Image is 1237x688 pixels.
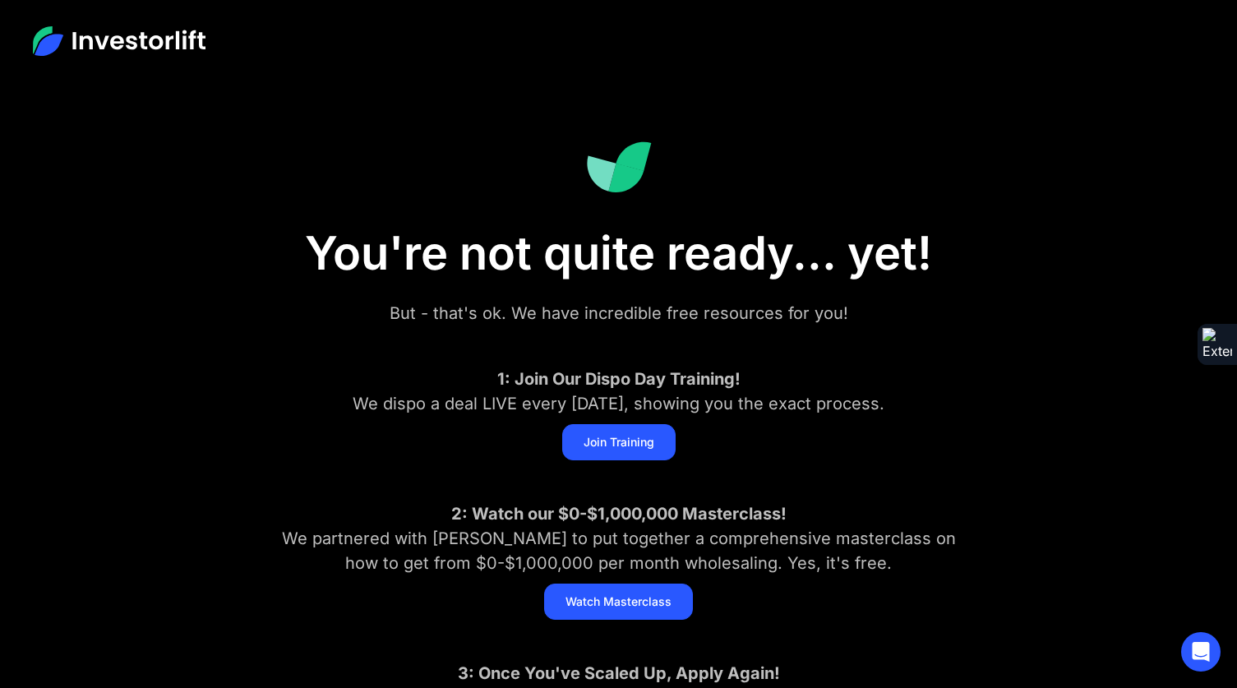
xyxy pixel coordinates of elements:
[451,504,787,524] strong: 2: Watch our $0-$1,000,000 Masterclass!
[208,226,1030,281] h1: You're not quite ready... yet!
[544,584,693,620] a: Watch Masterclass
[1202,328,1232,361] img: Extension Icon
[458,663,780,683] strong: 3: Once You've Scaled Up, Apply Again!
[586,141,652,193] img: Investorlift Dashboard
[1181,632,1221,672] div: Open Intercom Messenger
[265,501,972,575] div: We partnered with [PERSON_NAME] to put together a comprehensive masterclass on how to get from $0...
[497,369,741,389] strong: 1: Join Our Dispo Day Training!
[265,367,972,416] div: We dispo a deal LIVE every [DATE], showing you the exact process.
[265,301,972,326] div: But - that's ok. We have incredible free resources for you!
[562,424,676,460] a: Join Training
